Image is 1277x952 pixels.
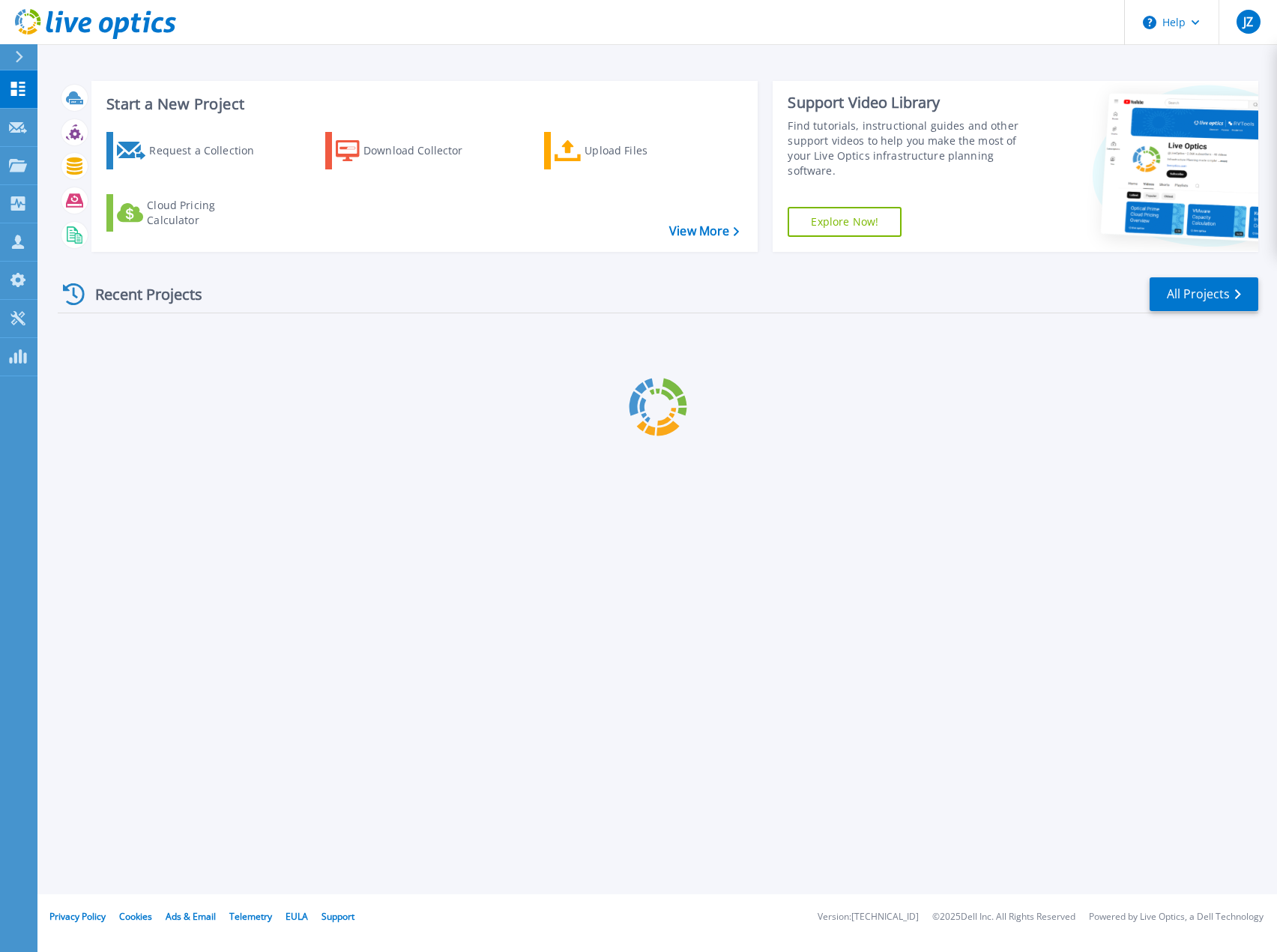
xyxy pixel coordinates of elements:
[119,910,152,923] a: Cookies
[325,132,492,169] a: Download Collector
[544,132,711,169] a: Upload Files
[363,136,483,166] div: Download Collector
[106,96,739,112] h3: Start a New Project
[147,198,267,228] div: Cloud Pricing Calculator
[932,912,1075,922] li: © 2025 Dell Inc. All Rights Reserved
[669,224,739,238] a: View More
[321,910,354,923] a: Support
[788,93,1033,112] div: Support Video Library
[788,207,902,237] a: Explore Now!
[286,910,308,923] a: EULA
[106,194,274,232] a: Cloud Pricing Calculator
[1243,16,1253,28] span: JZ
[229,910,272,923] a: Telemetry
[49,910,106,923] a: Privacy Policy
[788,118,1033,178] div: Find tutorials, instructional guides and other support videos to help you make the most of your L...
[166,910,216,923] a: Ads & Email
[58,276,223,313] div: Recent Projects
[585,136,704,166] div: Upload Files
[106,132,274,169] a: Request a Collection
[818,912,919,922] li: Version: [TECHNICAL_ID]
[149,136,269,166] div: Request a Collection
[1089,912,1264,922] li: Powered by Live Optics, a Dell Technology
[1150,277,1258,311] a: All Projects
